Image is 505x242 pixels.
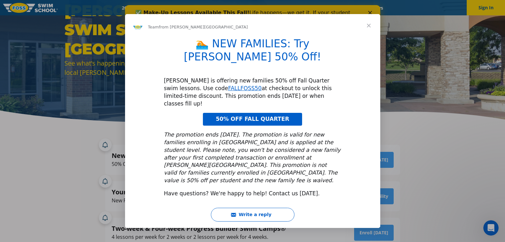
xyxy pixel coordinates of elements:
[228,85,262,91] a: FALLFOSS50
[133,22,143,32] img: Profile image for Team
[203,113,302,126] a: 50% OFF FALL QUARTER
[164,190,341,198] div: Have questions? We're happy to help! Contact us [DATE].
[216,116,289,122] span: 50% OFF FALL QUARTER
[243,6,249,10] div: Close
[164,37,341,67] h1: 🏊 NEW FAMILIES: Try [PERSON_NAME] 50% Off!
[211,208,294,222] button: Write a reply
[357,14,380,37] span: Close
[148,25,159,29] span: Team
[159,25,248,29] span: from [PERSON_NAME][GEOGRAPHIC_DATA]
[164,131,341,183] i: The promotion ends [DATE]. The promotion is valid for new families enrolling in [GEOGRAPHIC_DATA]...
[164,77,341,107] div: [PERSON_NAME] is offering new families 50% off Fall Quarter swim lessons. Use code at checkout to...
[10,4,235,30] div: Life happens—we get it. If your student has to miss a lesson this Fall Quarter, you can reschedul...
[10,4,124,11] b: ✅ Make-Up Lessons Available This Fall!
